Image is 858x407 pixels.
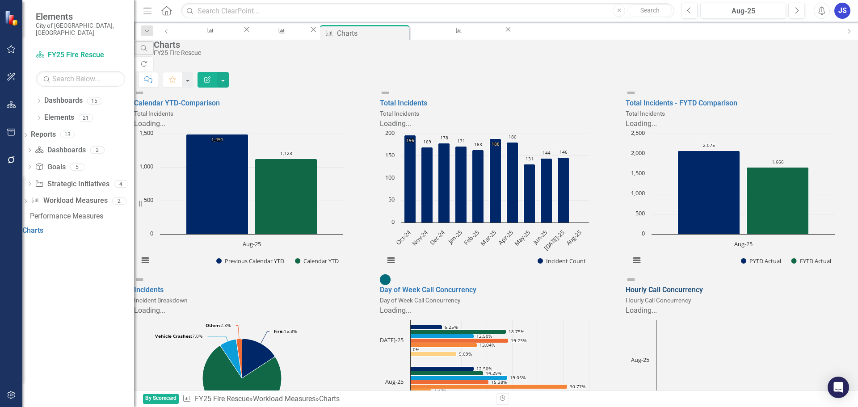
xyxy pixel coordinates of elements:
button: Aug-25 [700,3,786,19]
button: View chart menu, Chart [631,254,643,267]
svg: Interactive chart [626,129,839,274]
text: 0 [642,229,645,237]
div: Loading... [380,119,612,129]
div: Turnout Compliance [184,34,234,45]
text: 7.0% [155,333,202,339]
path: Jun-25, 144. Incident Count. [540,158,552,222]
a: Charts [22,226,134,236]
small: City of [GEOGRAPHIC_DATA], [GEOGRAPHIC_DATA] [36,22,125,37]
text: 12.50% [476,333,492,339]
text: 100 [385,173,395,181]
a: Calendar YTD-Comparison [134,99,220,107]
path: Feb-25, 163. Incident Count. [472,150,484,222]
text: 150 [385,151,395,159]
text: Aug-25 [734,240,752,248]
div: 4 [114,180,128,188]
text: 6.25% [445,324,458,330]
div: Double-Click to Edit [134,88,366,274]
button: Search [627,4,672,17]
a: FY25 Fire Rescue [195,394,249,403]
text: [DATE]-25 [378,336,404,344]
a: Dashboards [44,96,83,106]
a: Goals [35,162,65,172]
text: 30.77% [570,383,585,390]
button: Show Calendar YTD [295,257,339,265]
path: Other, 4. [236,339,242,378]
text: 1,500 [139,129,153,137]
text: Aug-25 [243,240,261,248]
div: Loading... [380,306,612,316]
path: Oct-24, 196. Incident Count. [404,135,416,222]
text: 1,000 [139,162,153,170]
small: Total Incidents [134,110,173,117]
text: Jan-25 [446,228,464,246]
text: 18.75% [509,328,524,335]
button: Show PYTD Actual [741,257,782,265]
button: JS [834,3,850,19]
text: 2,500 [631,129,645,137]
text: 1,500 [631,169,645,177]
div: 15 [87,97,101,105]
span: Search [640,7,660,14]
input: Search Below... [36,71,125,87]
g: Calendar YTD, bar series 2 of 2 with 1 bar. [255,159,317,234]
text: 146 [559,149,568,155]
text: Feb-25 [462,228,480,247]
text: 171 [457,138,465,144]
text: 1,666 [772,159,784,165]
div: 2 [90,147,105,154]
div: Performance Measures [30,212,134,220]
text: 19.23% [511,337,526,344]
text: 163 [474,141,482,147]
div: Double-Click to Edit [626,88,858,274]
text: 500 [144,196,153,204]
path: Jul-25, 12.5. Tuesday. [410,334,474,339]
a: Workload Measures [253,394,315,403]
text: 15.38% [491,379,507,385]
path: Jan-25, 171. Incident Count. [455,146,467,222]
text: Oct-24 [394,228,412,246]
text: 2,000 [631,149,645,157]
button: Show Previous Calendar YTD [216,257,285,265]
a: Workload Measures [31,196,107,206]
path: Aug-25, 15.38. Wednesday. [410,380,488,385]
a: Manage Reports [251,25,309,36]
path: Jul-25, 146. Incident Count. [557,157,569,222]
button: View chart menu, Chart [139,254,151,267]
small: Incident Breakdown [134,297,188,304]
div: 2 [112,197,126,205]
img: No Target Set [380,274,391,285]
text: 19.05% [510,374,526,381]
div: Loading... [626,119,858,129]
a: Total Incidents [380,99,427,107]
g: PYTD Actual, bar series 1 of 2 with 1 bar. [677,151,740,234]
a: Incidents [134,285,164,294]
text: 1,123 [280,150,292,156]
text: 50 [388,195,395,203]
div: Manage Reports [259,34,301,45]
div: Day of Week Call Concurrency [419,34,496,45]
text: 1,000 [631,189,645,197]
text: 200 [385,129,395,137]
div: 13 [60,131,75,138]
div: FY25 Fire Rescue [154,50,854,56]
text: Jun-25 [531,228,549,246]
path: Vehicle Crashes, 12. [221,340,242,378]
text: May-25 [513,228,532,248]
text: 1,491 [211,136,223,143]
img: Not Defined [380,88,391,98]
text: [DATE]-25 [542,228,566,252]
div: 21 [79,114,93,122]
text: Aug-25 [564,228,583,247]
div: Loading... [134,119,366,129]
div: » » [182,394,489,404]
text: 188 [492,141,500,147]
small: Total Incidents [380,110,419,117]
path: Aug-25, 30.77. Thursday. [410,385,567,389]
a: Total Incidents - FYTD Comparison [626,99,737,107]
img: Not Defined [626,274,636,285]
button: Show FYTD Actual [791,257,831,265]
a: Strategic Initiatives [35,179,109,189]
div: Chart. Highcharts interactive chart. [134,129,366,274]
